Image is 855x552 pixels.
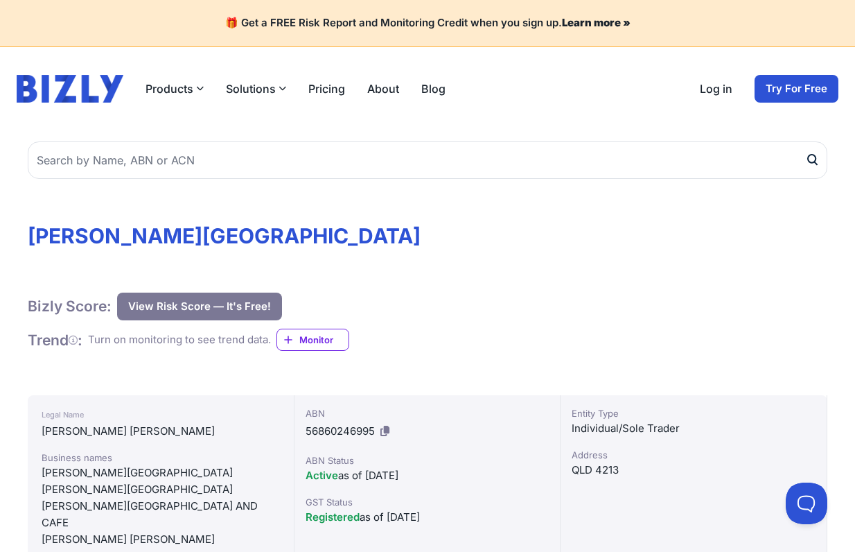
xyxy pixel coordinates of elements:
[42,451,280,465] div: Business names
[572,406,816,420] div: Entity Type
[42,481,280,498] div: [PERSON_NAME][GEOGRAPHIC_DATA]
[367,80,399,97] a: About
[755,75,838,103] a: Try For Free
[299,333,349,347] span: Monitor
[306,469,338,482] span: Active
[700,80,732,97] a: Log in
[306,509,549,526] div: as of [DATE]
[88,332,271,348] div: Turn on monitoring to see trend data.
[276,329,349,351] a: Monitor
[226,80,286,97] button: Solutions
[146,80,204,97] button: Products
[42,531,280,548] div: [PERSON_NAME] [PERSON_NAME]
[572,462,816,478] div: QLD 4213
[306,424,375,438] span: 56860246995
[42,498,280,531] div: [PERSON_NAME][GEOGRAPHIC_DATA] AND CAFE
[786,483,827,524] iframe: Toggle Customer Support
[28,141,827,179] input: Search by Name, ABN or ACN
[42,406,280,423] div: Legal Name
[572,420,816,437] div: Individual/Sole Trader
[42,465,280,481] div: [PERSON_NAME][GEOGRAPHIC_DATA]
[28,297,112,316] h1: Bizly Score:
[306,454,549,467] div: ABN Status
[117,293,282,320] button: View Risk Score — It's Free!
[306,495,549,509] div: GST Status
[572,448,816,462] div: Address
[17,17,838,30] h4: 🎁 Get a FREE Risk Report and Monitoring Credit when you sign up.
[421,80,446,97] a: Blog
[42,423,280,440] div: [PERSON_NAME] [PERSON_NAME]
[562,16,631,29] a: Learn more »
[308,80,345,97] a: Pricing
[306,510,360,524] span: Registered
[28,223,827,248] h1: [PERSON_NAME][GEOGRAPHIC_DATA]
[306,406,549,420] div: ABN
[28,331,82,350] h1: Trend :
[306,467,549,484] div: as of [DATE]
